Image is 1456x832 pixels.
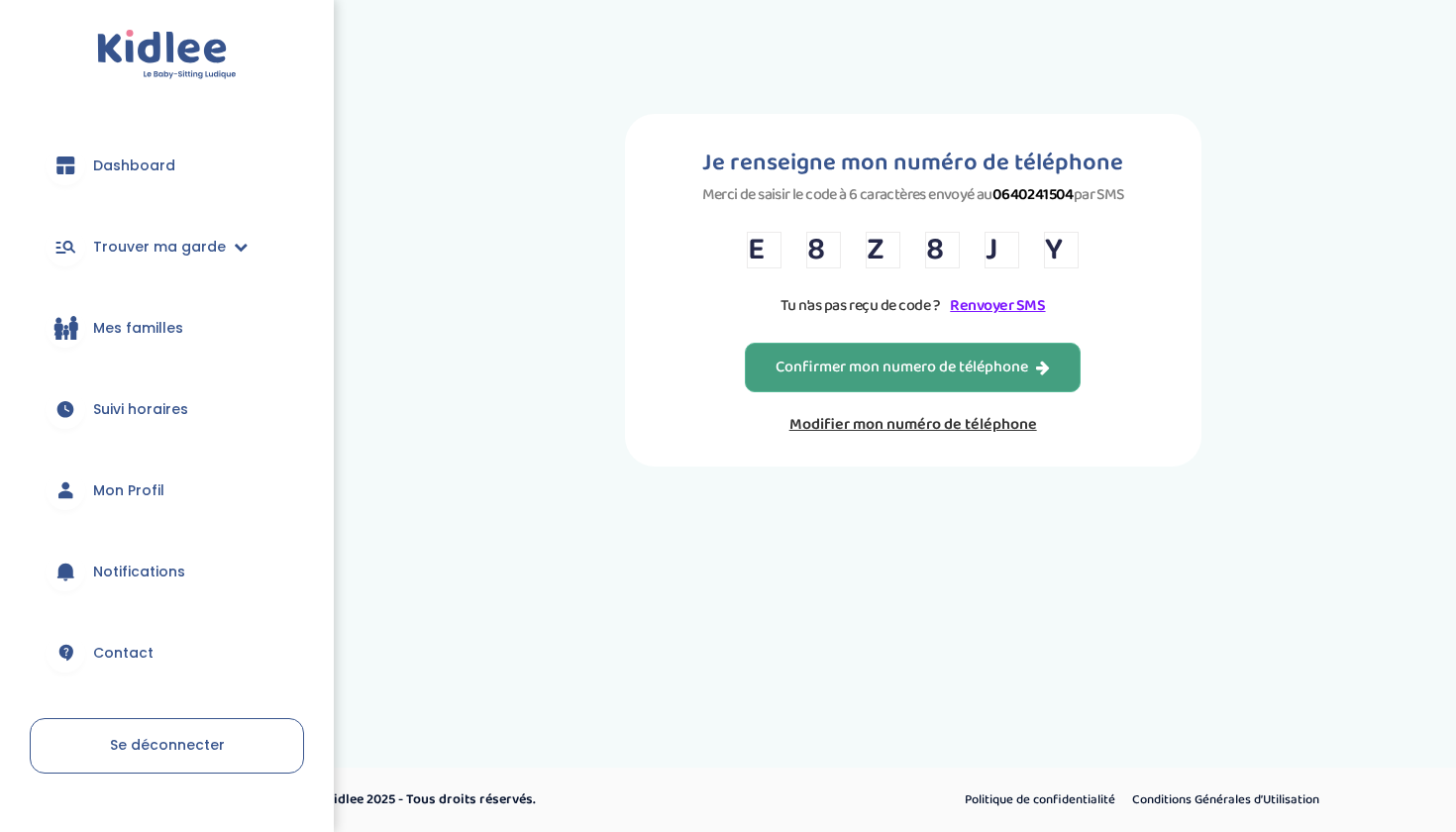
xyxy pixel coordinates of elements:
h1: Je renseigne mon numéro de téléphone [702,144,1124,182]
a: Notifications [30,536,304,607]
a: Suivi horaires [30,373,304,445]
span: Mes familles [93,318,183,339]
strong: 0640241504 [992,182,1074,207]
img: logo.svg [97,30,237,80]
div: Confirmer mon numero de téléphone [776,357,1050,379]
a: Politique de confidentialité [958,787,1122,813]
span: Dashboard [93,156,175,176]
a: Mon Profil [30,455,304,526]
a: Modifier mon numéro de téléphone [745,412,1081,437]
span: Suivi horaires [93,399,188,420]
a: Trouver ma garde [30,211,304,282]
a: Contact [30,617,304,688]
p: © Kidlee 2025 - Tous droits réservés. [313,789,812,810]
span: Mon Profil [93,480,164,501]
a: Renvoyer SMS [950,293,1045,318]
p: Tu n’as pas reçu de code ? [747,293,1079,318]
a: Conditions Générales d’Utilisation [1125,787,1326,813]
a: Dashboard [30,130,304,201]
a: Mes familles [30,292,304,364]
button: Confirmer mon numero de téléphone [745,343,1081,392]
p: Merci de saisir le code à 6 caractères envoyé au par SMS [702,182,1124,207]
span: Contact [93,643,154,664]
span: Notifications [93,562,185,582]
span: Trouver ma garde [93,237,226,258]
a: Se déconnecter [30,718,304,774]
span: Se déconnecter [110,735,225,755]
